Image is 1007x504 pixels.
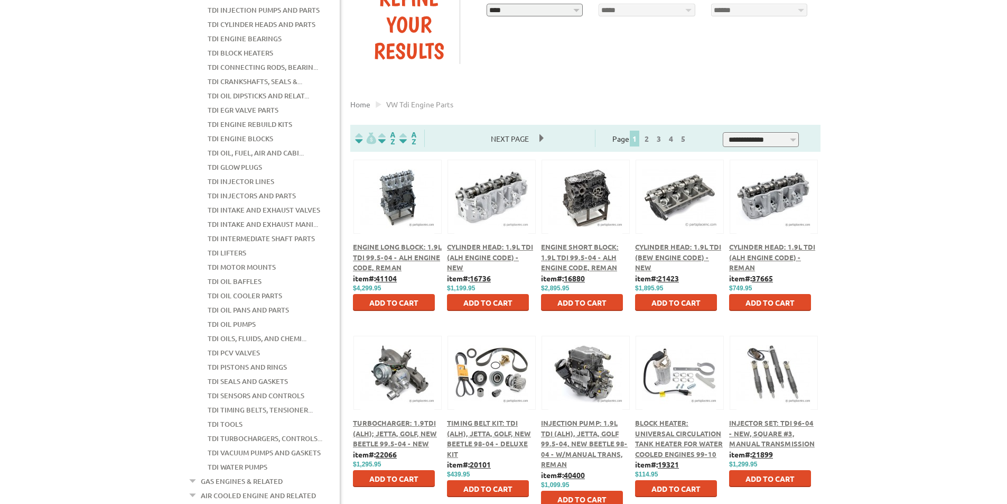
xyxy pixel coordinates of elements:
[463,298,512,307] span: Add to Cart
[745,298,795,307] span: Add to Cart
[447,460,491,469] b: item#:
[635,418,723,459] a: Block Heater: Universal Circulation Tank Heater For Water Cooled Engines 99-10
[353,242,442,272] a: Engine Long Block: 1.9L TDI 99.5-04 - ALH Engine Code, Reman
[353,470,435,487] button: Add to Cart
[376,132,397,144] img: Sort by Headline
[729,470,811,487] button: Add to Cart
[208,289,282,303] a: TDI Oil Cooler Parts
[376,450,397,459] u: 22066
[208,17,315,31] a: TDI Cylinder Heads and Parts
[208,360,287,374] a: TDI Pistons and Rings
[658,273,679,283] u: 21423
[208,160,262,174] a: TDI Glow Plugs
[208,117,292,131] a: TDI Engine Rebuild Kits
[447,273,491,283] b: item#:
[353,461,381,468] span: $1,295.95
[208,60,318,74] a: TDI Connecting Rods, Bearin...
[208,175,274,188] a: TDI Injector Lines
[447,471,470,478] span: $439.95
[729,285,752,292] span: $749.95
[208,460,267,474] a: TDI Water Pumps
[541,470,585,480] b: item#:
[208,446,321,460] a: TDI Vacuum Pumps and Gaskets
[541,481,569,489] span: $1,099.95
[353,294,435,311] button: Add to Cart
[208,346,260,360] a: TDI PCV Valves
[447,480,529,497] button: Add to Cart
[208,403,313,417] a: TDI Timing Belts, Tensioner...
[447,294,529,311] button: Add to Cart
[651,484,701,493] span: Add to Cart
[353,273,397,283] b: item#:
[470,460,491,469] u: 20101
[729,418,815,448] a: Injector Set: TDI 96-04 - New, Square #3, Manual Transmission
[397,132,418,144] img: Sort by Sales Rank
[729,242,815,272] a: Cylinder Head: 1.9L TDI (ALH Engine Code) - Reman
[678,134,688,143] a: 5
[369,474,418,483] span: Add to Cart
[208,132,273,145] a: TDI Engine Blocks
[208,332,306,345] a: TDI Oils, Fluids, and Chemi...
[208,103,278,117] a: TDI EGR Valve Parts
[541,242,619,272] a: Engine Short Block: 1.9L TDI 99.5-04 - ALH Engine Code, Reman
[635,460,679,469] b: item#:
[635,285,663,292] span: $1,895.95
[208,246,246,260] a: TDI Lifters
[651,298,701,307] span: Add to Cart
[630,131,639,146] span: 1
[752,450,773,459] u: 21899
[208,32,282,45] a: TDI Engine Bearings
[386,99,453,109] span: VW tdi engine parts
[635,242,721,272] a: Cylinder Head: 1.9L TDI (BEW Engine Code) - New
[635,294,717,311] button: Add to Cart
[541,418,628,469] span: Injection Pump: 1.9L TDI (ALH), Jetta, Golf 99.5-04, New Beetle 98-04 - w/Manual Trans, Reman
[208,203,320,217] a: TDI Intake and Exhaust Valves
[201,489,316,502] a: Air Cooled Engine and Related
[470,273,491,283] u: 16736
[208,75,302,88] a: TDI Crankshafts, Seals &...
[729,273,773,283] b: item#:
[208,89,309,103] a: TDI Oil Dipsticks and Relat...
[635,471,658,478] span: $114.95
[654,134,664,143] a: 3
[666,134,676,143] a: 4
[208,389,304,402] a: TDI Sensors and Controls
[541,285,569,292] span: $2,895.95
[208,432,322,445] a: TDI Turbochargers, Controls...
[557,298,607,307] span: Add to Cart
[208,232,315,245] a: TDI Intermediate Shaft Parts
[752,273,773,283] u: 37665
[635,273,679,283] b: item#:
[463,484,512,493] span: Add to Cart
[745,474,795,483] span: Add to Cart
[208,274,262,288] a: TDI Oil Baffles
[353,450,397,459] b: item#:
[595,130,706,147] div: Page
[564,470,585,480] u: 40400
[350,99,370,109] a: Home
[447,285,475,292] span: $1,199.95
[208,260,276,274] a: TDI Motor Mounts
[658,460,679,469] u: 19321
[480,134,539,143] a: Next Page
[729,294,811,311] button: Add to Cart
[208,217,318,231] a: TDI Intake and Exhaust Mani...
[729,461,757,468] span: $1,299.95
[369,298,418,307] span: Add to Cart
[208,374,288,388] a: TDI Seals and Gaskets
[355,132,376,144] img: filterpricelow.svg
[208,303,289,317] a: TDI Oil Pans and Parts
[208,417,243,431] a: TDI Tools
[447,418,531,459] a: Timing Belt Kit: TDI (ALH), Jetta, Golf, New Beetle 98-04 - Deluxe Kit
[353,418,437,448] a: Turbocharger: 1.9TDI (ALH); Jetta, Golf, New Beetle 99.5-04 - New
[353,285,381,292] span: $4,299.95
[635,480,717,497] button: Add to Cart
[208,146,304,160] a: TDI Oil, Fuel, Air and Cabi...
